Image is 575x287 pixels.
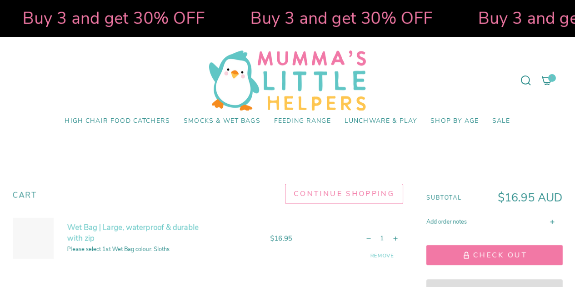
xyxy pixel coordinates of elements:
strong: Buy 3 and get 30% OFF [22,7,205,30]
input: Quantity field - Wet Bag | Large, waterproof & durable with zip [360,229,404,247]
span: SALE [492,117,510,125]
a: Shop by Age [424,111,485,132]
strong: Buy 3 and get 30% OFF [250,7,432,30]
span: 1 [548,74,556,82]
a: Remove [370,252,394,259]
span: $16.95 [270,233,292,242]
a: SALE [485,111,517,132]
a: Wet Bag | Large, waterproof & durable with zip - Sloths [13,218,54,259]
a: Lunchware & Play [338,111,424,132]
a: Continue Shopping [285,184,403,204]
span: Feeding Range [274,117,331,125]
span: $16.95 AUD [498,190,563,206]
span: Smocks & Wet Bags [184,117,260,125]
img: Mumma’s Little Helpers [209,50,366,111]
summary: Add order notes [426,213,563,232]
a: High Chair Food Catchers [58,111,177,132]
a: Wet Bag | Large, waterproof & durable with zip [67,222,199,243]
button: Decrease button quantity - Wet Bag | Large, waterproof & durable with zip [360,229,377,247]
a: Smocks & Wet Bags [177,111,267,132]
h1: Cart [13,191,37,201]
span: Sloths [154,245,170,253]
button: Increase button quantity - Wet Bag | Large, waterproof & durable with zip [387,229,404,247]
span: Continue Shopping [294,189,395,199]
span: Lunchware & Play [345,117,417,125]
strong: Please select 1st Wet Bag colour: [67,245,152,253]
a: Feeding Range [267,111,338,132]
span: High Chair Food Catchers [65,117,170,125]
span: Subtotal [426,194,466,202]
span: Shop by Age [430,117,479,125]
a: 1 [536,50,557,111]
button: Check Out [426,245,563,265]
